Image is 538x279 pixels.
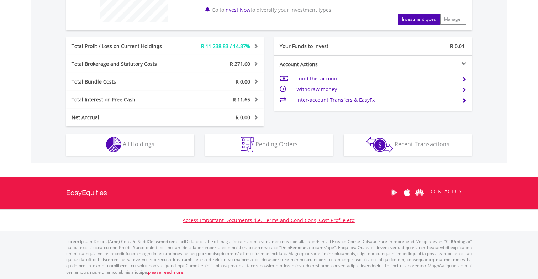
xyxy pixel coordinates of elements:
div: Account Actions [274,61,373,68]
span: R 0.00 [236,78,250,85]
span: R 11.65 [233,96,250,103]
button: Pending Orders [205,134,333,156]
button: Investment types [398,14,440,25]
img: pending_instructions-wht.png [241,137,254,152]
td: Withdraw money [296,84,456,95]
div: Total Bundle Costs [66,78,181,85]
div: Net Accrual [66,114,181,121]
span: Recent Transactions [395,140,449,148]
a: Google Play [388,181,401,204]
button: All Holdings [66,134,194,156]
a: Access Important Documents (i.e. Terms and Conditions, Cost Profile etc) [183,217,355,223]
button: Manager [440,14,466,25]
img: transactions-zar-wht.png [366,137,393,153]
td: Fund this account [296,73,456,84]
p: Lorem Ipsum Dolors (Ame) Con a/e SeddOeiusmod tem InciDiduntut Lab Etd mag aliquaen admin veniamq... [66,238,472,275]
div: Total Brokerage and Statutory Costs [66,60,181,68]
div: Total Profit / Loss on Current Holdings [66,43,181,50]
a: EasyEquities [66,177,107,209]
button: Recent Transactions [344,134,472,156]
a: CONTACT US [426,181,466,201]
span: R 0.01 [450,43,465,49]
a: please read more: [148,269,184,275]
span: R 271.60 [230,60,250,67]
a: Invest Now [224,6,250,13]
div: Your Funds to Invest [274,43,373,50]
a: Apple [401,181,413,204]
span: R 11 238.83 / 14.87% [201,43,250,49]
td: Inter-account Transfers & EasyFx [296,95,456,105]
span: R 0.00 [236,114,250,121]
span: All Holdings [123,140,154,148]
a: Huawei [413,181,426,204]
img: holdings-wht.png [106,137,121,152]
span: Pending Orders [255,140,298,148]
div: Total Interest on Free Cash [66,96,181,103]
